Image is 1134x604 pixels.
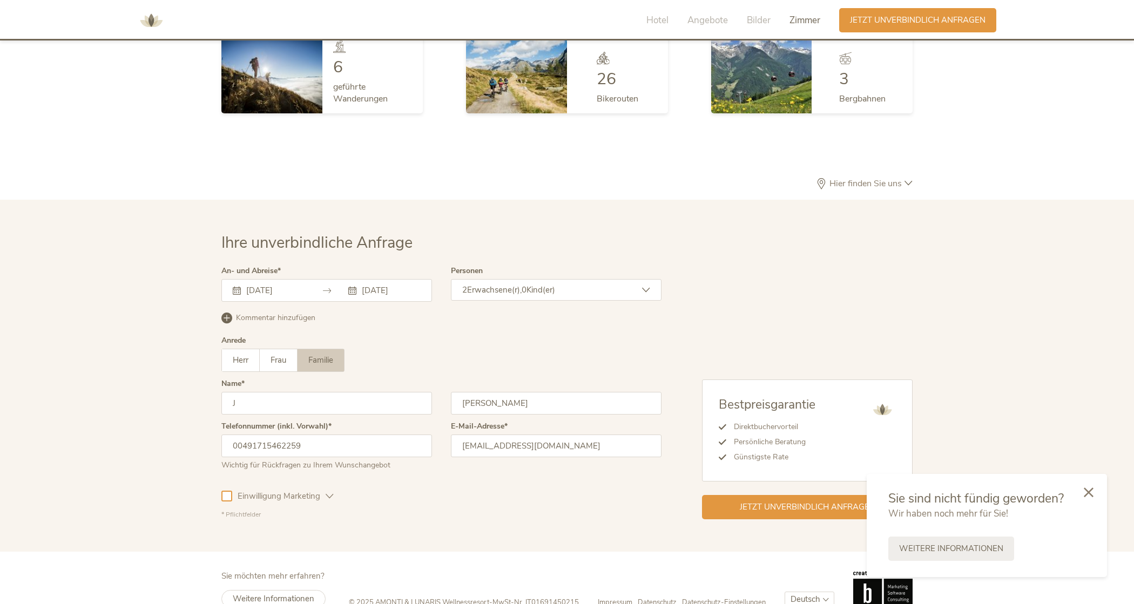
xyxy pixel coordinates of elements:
span: Angebote [687,14,728,26]
li: Günstigste Rate [726,450,815,465]
span: Zimmer [789,14,820,26]
span: Ihre unverbindliche Anfrage [221,232,413,253]
span: Erwachsene(r), [467,284,522,295]
span: 6 [333,56,343,78]
span: Herr [233,355,248,365]
span: Bilder [747,14,771,26]
span: Sie möchten mehr erfahren? [221,571,325,581]
span: Sie sind nicht fündig geworden? [888,490,1064,507]
input: Vorname [221,392,432,415]
span: 0 [522,284,526,295]
li: Direktbuchervorteil [726,419,815,435]
div: Wichtig für Rückfragen zu Ihrem Wunschangebot [221,457,432,471]
span: Kind(er) [526,284,555,295]
span: Hotel [646,14,669,26]
span: Bikerouten [597,93,638,105]
label: E-Mail-Adresse [451,423,508,430]
input: Abreise [359,285,421,296]
span: 26 [597,68,616,90]
span: Jetzt unverbindlich anfragen [740,501,875,513]
span: Jetzt unverbindlich anfragen [850,15,986,26]
span: Wir haben noch mehr für Sie! [888,507,1008,520]
input: E-Mail-Adresse [451,435,661,457]
label: Personen [451,267,483,275]
a: Weitere Informationen [888,537,1014,561]
span: Weitere Informationen [233,593,314,604]
span: Familie [308,355,333,365]
a: AMONTI & LUNARIS Wellnessresort [135,16,167,24]
img: AMONTI & LUNARIS Wellnessresort [869,396,896,423]
span: Kommentar hinzufügen [236,313,315,323]
span: 2 [462,284,467,295]
input: Anreise [244,285,305,296]
span: Frau [271,355,286,365]
span: Weitere Informationen [899,543,1003,554]
li: Persönliche Beratung [726,435,815,450]
label: Name [221,380,245,388]
span: Bestpreisgarantie [719,396,815,413]
input: Nachname [451,392,661,415]
img: AMONTI & LUNARIS Wellnessresort [135,4,167,37]
span: Hier finden Sie uns [827,179,905,188]
div: Anrede [221,337,246,344]
span: Einwilligung Marketing [232,491,326,502]
label: Telefonnummer (inkl. Vorwahl) [221,423,332,430]
label: An- und Abreise [221,267,281,275]
span: geführte Wanderungen [333,81,388,105]
div: * Pflichtfelder [221,510,661,519]
span: 3 [839,68,849,90]
input: Telefonnummer (inkl. Vorwahl) [221,435,432,457]
span: Bergbahnen [839,93,886,105]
